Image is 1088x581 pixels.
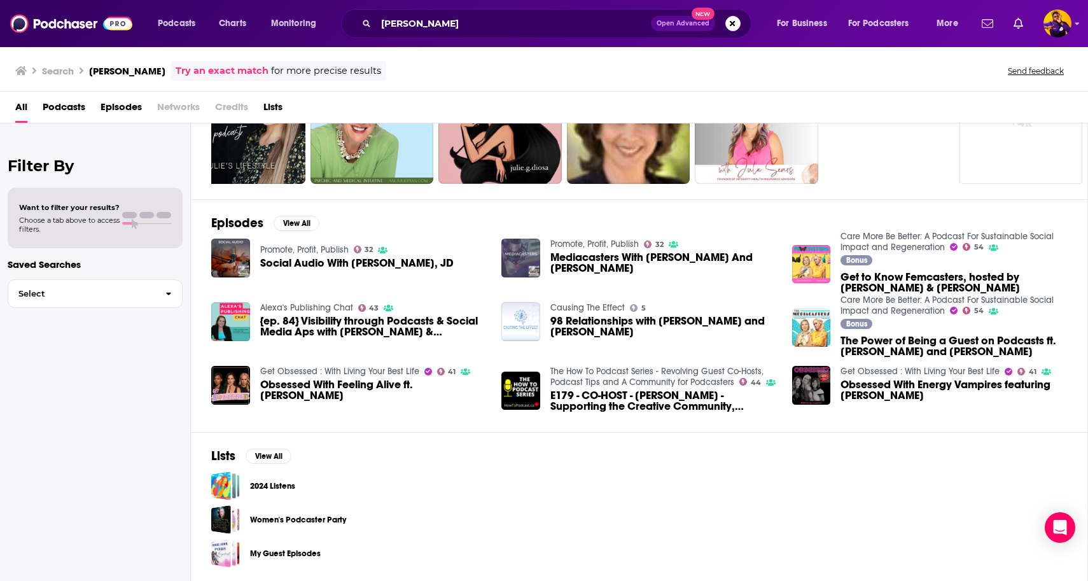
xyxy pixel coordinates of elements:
[963,243,984,251] a: 54
[260,379,487,401] a: Obsessed With Feeling Alive ft. Julie Lokun
[501,239,540,277] img: Mediacasters With Corinna Bellizzi And Julie Lokun
[101,97,142,123] a: Episodes
[1017,368,1036,375] a: 41
[157,97,200,123] span: Networks
[846,256,867,264] span: Bonus
[19,216,120,234] span: Choose a tab above to access filters.
[1008,13,1028,34] a: Show notifications dropdown
[8,279,183,308] button: Select
[211,448,291,464] a: ListsView All
[448,369,456,375] span: 41
[840,366,1000,377] a: Get Obsessed : With Living Your Best Life
[8,258,183,270] p: Saved Searches
[437,368,456,375] a: 41
[644,241,664,248] a: 32
[657,20,709,27] span: Open Advanced
[250,479,295,493] a: 2024 Listens
[43,97,85,123] a: Podcasts
[211,239,250,277] img: Social Audio With Julie Lokun, JD
[211,215,263,231] h2: Episodes
[550,316,777,337] a: 98 Relationships with Julie Lokun and Mika Altidor
[550,239,639,249] a: Promote, Profit, Publish
[1045,512,1075,543] div: Open Intercom Messenger
[655,242,664,248] span: 32
[928,13,974,34] button: open menu
[974,244,984,250] span: 54
[840,379,1067,401] span: Obsessed With Energy Vampires featuring [PERSON_NAME]
[550,302,625,313] a: Causing The Effect
[692,8,715,20] span: New
[211,13,254,34] a: Charts
[8,157,183,175] h2: Filter By
[777,15,827,32] span: For Business
[501,302,540,341] img: 98 Relationships with Julie Lokun and Mika Altidor
[250,513,346,527] a: Women's Podcaster Party
[15,97,27,123] a: All
[246,449,291,464] button: View All
[792,245,831,284] img: Get to Know Femcasters, hosted by Corinna Bellizzi & Julie Lokun
[550,252,777,274] a: Mediacasters With Corinna Bellizzi And Julie Lokun
[176,64,269,78] a: Try an exact match
[354,246,373,253] a: 32
[365,247,373,253] span: 32
[260,244,349,255] a: Promote, Profit, Publish
[550,390,777,412] span: E179 - CO-HOST - [PERSON_NAME] - Supporting the Creative Community, Interviewing [PERSON_NAME] an...
[263,97,282,123] span: Lists
[149,13,212,34] button: open menu
[840,335,1067,357] a: The Power of Being a Guest on Podcasts ft. Corinna Bellizzi and Julie Lokun
[641,305,646,311] span: 5
[211,302,250,341] img: {ep. 84} Visibility through Podcasts & Social Media Aps with Julie Lokun & Nicki Pascarella
[89,65,165,77] h3: [PERSON_NAME]
[1029,369,1036,375] span: 41
[10,11,132,36] img: Podchaser - Follow, Share and Rate Podcasts
[353,9,764,38] div: Search podcasts, credits, & more...
[260,258,454,269] a: Social Audio With Julie Lokun, JD
[8,290,155,298] span: Select
[260,379,487,401] span: Obsessed With Feeling Alive ft. [PERSON_NAME]
[840,379,1067,401] a: Obsessed With Energy Vampires featuring Julie Lokun
[260,258,454,269] span: Social Audio With [PERSON_NAME], JD
[158,15,195,32] span: Podcasts
[250,547,321,561] a: My Guest Episodes
[768,13,843,34] button: open menu
[751,380,761,386] span: 44
[211,472,240,500] a: 2024 Listens
[260,366,419,377] a: Get Obsessed : With Living Your Best Life
[630,304,646,312] a: 5
[974,308,984,314] span: 54
[550,316,777,337] span: 98 Relationships with [PERSON_NAME] and [PERSON_NAME]
[260,302,353,313] a: Alexa's Publishing Chat
[211,505,240,534] a: Women's Podcaster Party
[550,366,764,388] a: The How To Podcast Series - Revolving Guest Co-Hosts, Podcast Tips and A Community for Podcasters
[550,252,777,274] span: Mediacasters With [PERSON_NAME] And [PERSON_NAME]
[840,272,1067,293] a: Get to Know Femcasters, hosted by Corinna Bellizzi & Julie Lokun
[211,366,250,405] img: Obsessed With Feeling Alive ft. Julie Lokun
[274,216,319,231] button: View All
[501,372,540,410] a: E179 - CO-HOST - Julie Lokun - Supporting the Creative Community, Interviewing Gary Vee and Break...
[937,15,958,32] span: More
[550,390,777,412] a: E179 - CO-HOST - Julie Lokun - Supporting the Creative Community, Interviewing Gary Vee and Break...
[262,13,333,34] button: open menu
[977,13,998,34] a: Show notifications dropdown
[211,215,319,231] a: EpisodesView All
[963,307,984,314] a: 54
[376,13,651,34] input: Search podcasts, credits, & more...
[840,335,1067,357] span: The Power of Being a Guest on Podcasts ft. [PERSON_NAME] and [PERSON_NAME]
[219,15,246,32] span: Charts
[739,378,761,386] a: 44
[211,539,240,568] span: My Guest Episodes
[211,448,235,464] h2: Lists
[1043,10,1071,38] button: Show profile menu
[840,295,1054,316] a: Care More Be Better: A Podcast For Sustainable Social Impact and Regeneration
[840,231,1054,253] a: Care More Be Better: A Podcast For Sustainable Social Impact and Regeneration
[1004,66,1068,76] button: Send feedback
